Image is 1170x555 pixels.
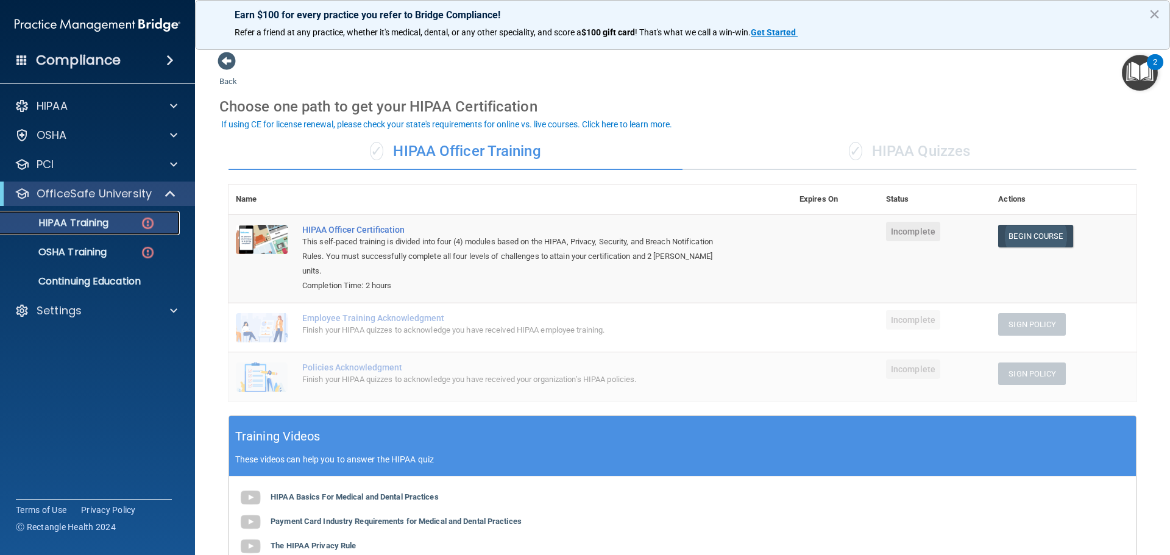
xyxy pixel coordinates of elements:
[235,454,1130,464] p: These videos can help you to answer the HIPAA quiz
[751,27,796,37] strong: Get Started
[235,27,581,37] span: Refer a friend at any practice, whether it's medical, dental, or any other speciality, and score a
[36,52,121,69] h4: Compliance
[792,185,879,214] th: Expires On
[219,118,674,130] button: If using CE for license renewal, please check your state's requirements for online vs. live cours...
[271,492,439,501] b: HIPAA Basics For Medical and Dental Practices
[302,313,731,323] div: Employee Training Acknowledgment
[16,521,116,533] span: Ⓒ Rectangle Health 2024
[302,323,731,338] div: Finish your HIPAA quizzes to acknowledge you have received HIPAA employee training.
[751,27,798,37] a: Get Started
[229,133,682,170] div: HIPAA Officer Training
[302,362,731,372] div: Policies Acknowledgment
[37,186,152,201] p: OfficeSafe University
[37,303,82,318] p: Settings
[15,99,177,113] a: HIPAA
[229,185,295,214] th: Name
[8,275,174,288] p: Continuing Education
[302,372,731,387] div: Finish your HIPAA quizzes to acknowledge you have received your organization’s HIPAA policies.
[37,99,68,113] p: HIPAA
[302,225,731,235] a: HIPAA Officer Certification
[271,541,356,550] b: The HIPAA Privacy Rule
[370,142,383,160] span: ✓
[682,133,1136,170] div: HIPAA Quizzes
[581,27,635,37] strong: $100 gift card
[1149,4,1160,24] button: Close
[37,128,67,143] p: OSHA
[15,13,180,37] img: PMB logo
[140,245,155,260] img: danger-circle.6113f641.png
[15,186,177,201] a: OfficeSafe University
[1153,62,1157,78] div: 2
[849,142,862,160] span: ✓
[886,310,940,330] span: Incomplete
[221,120,672,129] div: If using CE for license renewal, please check your state's requirements for online vs. live cours...
[238,510,263,534] img: gray_youtube_icon.38fcd6cc.png
[219,62,237,86] a: Back
[81,504,136,516] a: Privacy Policy
[15,157,177,172] a: PCI
[37,157,54,172] p: PCI
[219,89,1146,124] div: Choose one path to get your HIPAA Certification
[140,216,155,231] img: danger-circle.6113f641.png
[238,486,263,510] img: gray_youtube_icon.38fcd6cc.png
[879,185,991,214] th: Status
[15,128,177,143] a: OSHA
[991,185,1136,214] th: Actions
[302,235,731,278] div: This self-paced training is divided into four (4) modules based on the HIPAA, Privacy, Security, ...
[15,303,177,318] a: Settings
[998,313,1066,336] button: Sign Policy
[235,426,321,447] h5: Training Videos
[8,217,108,229] p: HIPAA Training
[998,362,1066,385] button: Sign Policy
[8,246,107,258] p: OSHA Training
[886,222,940,241] span: Incomplete
[302,278,731,293] div: Completion Time: 2 hours
[998,225,1072,247] a: Begin Course
[886,359,940,379] span: Incomplete
[16,504,66,516] a: Terms of Use
[235,9,1130,21] p: Earn $100 for every practice you refer to Bridge Compliance!
[635,27,751,37] span: ! That's what we call a win-win.
[1122,55,1158,91] button: Open Resource Center, 2 new notifications
[271,517,522,526] b: Payment Card Industry Requirements for Medical and Dental Practices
